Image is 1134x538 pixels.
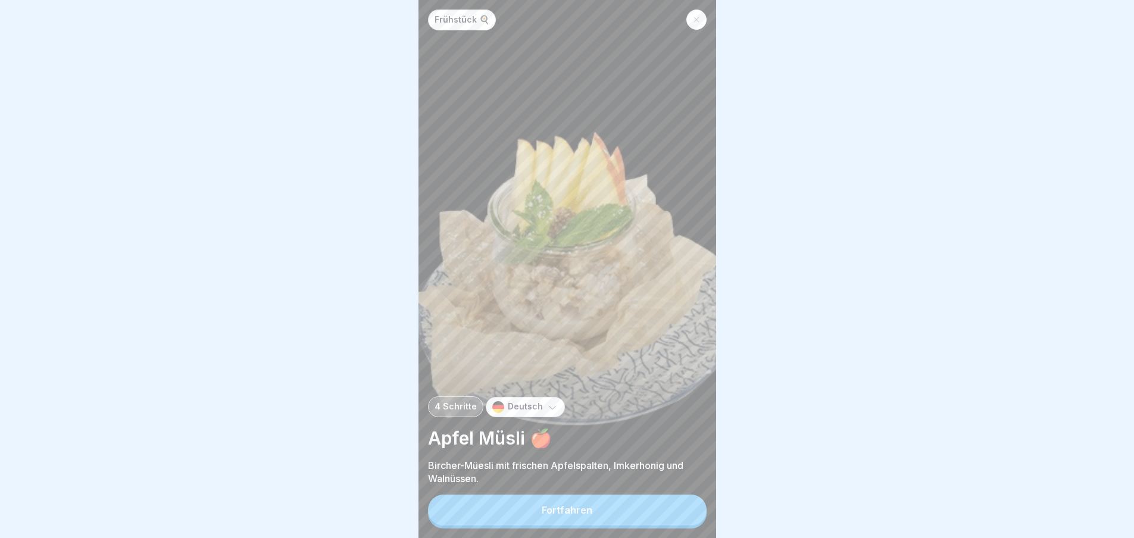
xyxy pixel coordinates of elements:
button: Fortfahren [428,495,707,526]
p: Apfel Müsli 🍎 [428,427,707,449]
p: Frühstück 🍳 [435,15,489,25]
div: Fortfahren [542,505,592,515]
img: de.svg [492,401,504,413]
p: Bircher-Müesli mit frischen Apfelspalten, Imkerhonig und Walnüssen. [428,459,707,485]
p: Deutsch [508,402,543,412]
p: 4 Schritte [435,402,477,412]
